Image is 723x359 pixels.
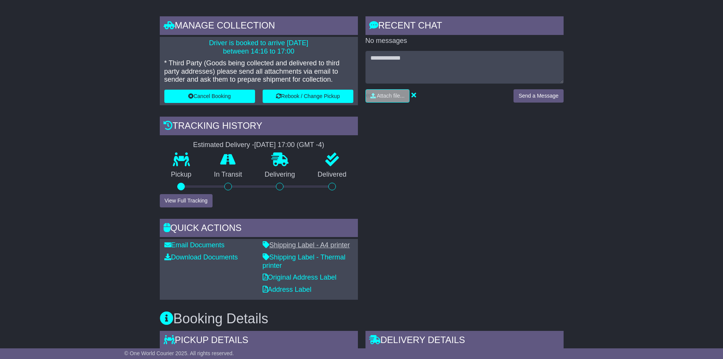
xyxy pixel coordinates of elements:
div: Tracking history [160,117,358,137]
p: * Third Party (Goods being collected and delivered to third party addresses) please send all atta... [164,59,353,84]
p: Driver is booked to arrive [DATE] between 14:16 to 17:00 [164,39,353,55]
p: No messages [365,37,564,45]
a: Shipping Label - A4 printer [263,241,350,249]
div: Estimated Delivery - [160,141,358,149]
p: Delivered [306,171,358,179]
a: Shipping Label - Thermal printer [263,253,346,269]
p: In Transit [203,171,254,179]
div: Pickup Details [160,331,358,351]
a: Original Address Label [263,274,337,281]
p: Pickup [160,171,203,179]
div: RECENT CHAT [365,16,564,37]
p: Delivering [254,171,307,179]
h3: Booking Details [160,311,564,326]
div: [DATE] 17:00 (GMT -4) [254,141,324,149]
div: Manage collection [160,16,358,37]
button: View Full Tracking [160,194,213,207]
div: Quick Actions [160,219,358,239]
button: Cancel Booking [164,90,255,103]
a: Address Label [263,286,312,293]
a: Email Documents [164,241,225,249]
span: © One World Courier 2025. All rights reserved. [124,350,234,356]
div: Delivery Details [365,331,564,351]
button: Send a Message [514,89,563,103]
a: Download Documents [164,253,238,261]
button: Rebook / Change Pickup [263,90,353,103]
